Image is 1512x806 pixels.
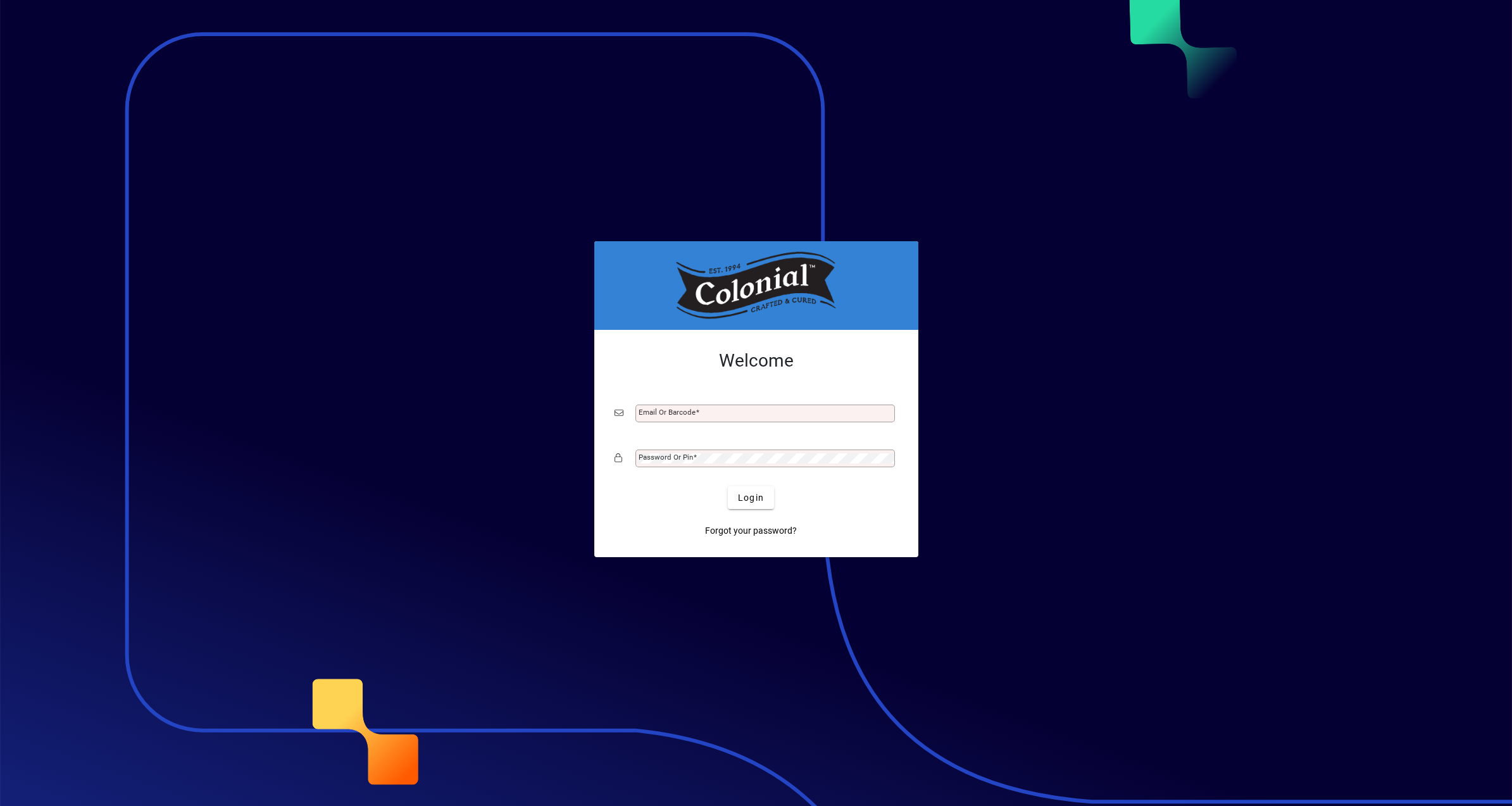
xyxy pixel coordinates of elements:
mat-label: Password or Pin [639,453,693,462]
span: Login [738,491,764,505]
span: Forgot your password? [705,524,797,538]
button: Login [728,486,774,509]
h2: Welcome [615,350,898,372]
a: Forgot your password? [700,519,802,542]
mat-label: Email or Barcode [639,408,696,417]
